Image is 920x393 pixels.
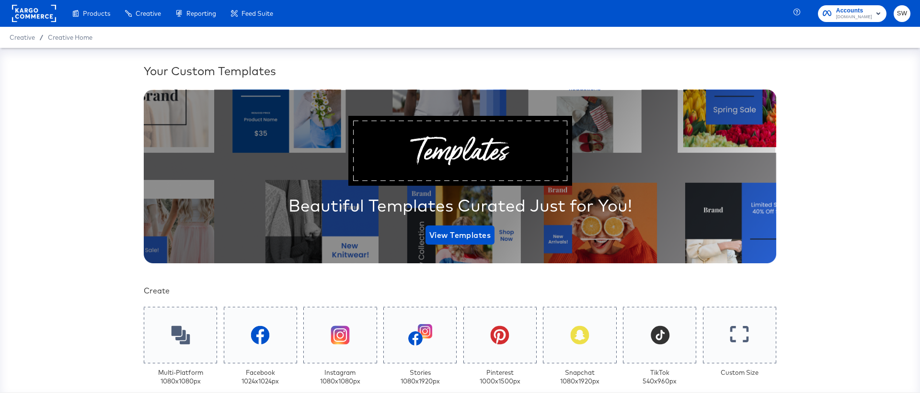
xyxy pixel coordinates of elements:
div: TikTok 540 x 960 px [643,368,677,386]
button: Accounts[DOMAIN_NAME] [818,5,886,22]
span: Creative [10,34,35,41]
span: Reporting [186,10,216,17]
span: Feed Suite [241,10,273,17]
div: Pinterest 1000 x 1500 px [480,368,520,386]
div: Create [144,285,776,296]
span: SW [897,8,907,19]
button: SW [894,5,910,22]
span: Products [83,10,110,17]
div: Snapchat 1080 x 1920 px [560,368,599,386]
div: Your Custom Templates [144,63,776,79]
div: Multi-Platform 1080 x 1080 px [158,368,203,386]
a: Creative Home [48,34,92,41]
div: Custom Size [721,368,759,377]
span: [DOMAIN_NAME] [836,13,872,21]
div: Instagram 1080 x 1080 px [320,368,360,386]
span: Accounts [836,6,872,16]
div: Beautiful Templates Curated Just for You! [288,193,632,217]
span: / [35,34,48,41]
div: Facebook 1024 x 1024 px [241,368,279,386]
span: View Templates [429,228,491,242]
span: Creative [136,10,161,17]
button: View Templates [425,225,494,245]
div: Stories 1080 x 1920 px [401,368,440,386]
